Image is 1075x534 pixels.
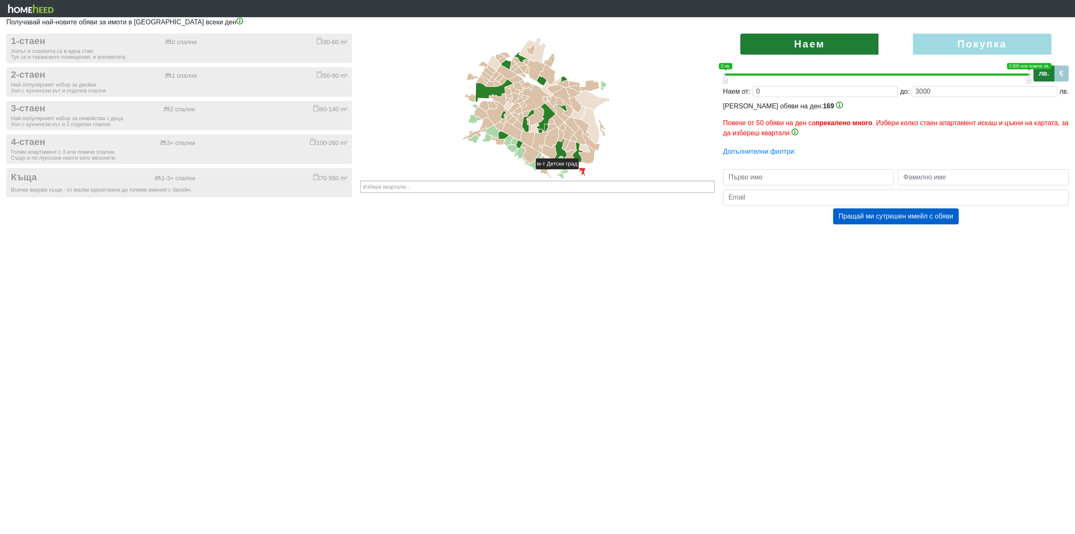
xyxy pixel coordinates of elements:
[1054,66,1069,82] label: €
[11,103,45,114] span: 3-стаен
[11,116,347,127] div: Най-популярният избор за семейства с деца. Хол с кухненски кът и 2 отделни спални
[163,106,195,113] div: 2 спални
[719,63,732,69] span: 0 лв.
[11,172,37,183] span: Къща
[155,175,195,182] div: 1-3+ спални
[792,129,798,135] img: info-3.png
[740,34,878,55] label: Наем
[1007,63,1051,69] span: 3 000 или повече лв.
[317,71,348,79] div: 50-90 m²
[723,118,1069,138] p: Повече от 50 обяви на ден са . Избери колко стаен апартамент искаш и цъкни на картата, за да избе...
[6,134,352,164] button: 4-стаен 3+ спални 100-260 m² Голям апартамент с 3 или повече спални.Също и по-луксозни имоти като...
[11,48,347,60] div: Холът и спалнята са в една стая. Тук са и таванските помещения, и ателиетата.
[236,18,243,24] img: info-3.png
[310,138,348,147] div: 100-260 m²
[11,36,45,47] span: 1-стаен
[160,139,195,147] div: 3+ спални
[313,105,348,113] div: 80-140 m²
[6,34,352,63] button: 1-стаен 0 спални 30-60 m² Холът и спалнята са в една стая.Тук са и таванските помещения, и ателие...
[723,101,1069,138] div: [PERSON_NAME] обяви на ден:
[6,168,352,197] button: Къща 1-3+ спални 70-550 m² Всички видове къщи - от малки едноетажни до големи имения с басейн.
[723,148,796,155] a: Допълнителни филтри:
[11,187,347,193] div: Всички видове къщи - от малки едноетажни до големи имения с басейн.
[11,82,347,94] div: Най-популярният избор за двойки. Хол с кухненски кът и отделна спалня
[11,137,45,148] span: 4-стаен
[317,37,348,46] div: 30-60 m²
[898,169,1069,185] input: Фамилно име
[165,39,197,46] div: 0 спални
[6,17,1069,27] p: Получавай най-новите обяви за имоти в [GEOGRAPHIC_DATA] всеки ден
[1059,87,1069,97] div: лв.
[6,67,352,97] button: 2-стаен 1 спалня 50-90 m² Най-популярният избор за двойки.Хол с кухненски кът и отделна спалня
[1033,66,1054,82] label: лв.
[815,119,872,126] b: прекалено много
[723,189,1069,205] input: Email
[900,87,910,97] div: до:
[11,69,45,81] span: 2-стаен
[723,87,750,97] div: Наем от:
[913,34,1051,55] label: Покупка
[6,101,352,130] button: 3-стаен 2 спални 80-140 m² Най-популярният избор за семейства с деца.Хол с кухненски кът и 2 отде...
[833,208,959,224] button: Пращай ми сутрешен имейл с обяви
[313,174,348,182] div: 70-550 m²
[165,72,197,79] div: 1 спалня
[723,169,894,185] input: Първо име
[836,102,843,108] img: info-3.png
[11,149,347,161] div: Голям апартамент с 3 или повече спални. Също и по-луксозни имоти като мезонети.
[823,103,834,110] span: 169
